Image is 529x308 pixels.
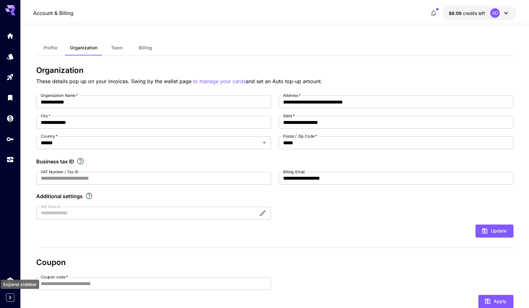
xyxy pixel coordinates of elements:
span: Team [111,45,122,51]
div: Wallet [6,114,14,122]
div: Playground [6,73,14,81]
button: Update [476,225,513,238]
label: Address [283,93,301,98]
label: AIR Source [41,204,60,209]
span: $8.09 [449,11,463,16]
h3: Organization [36,66,513,75]
span: credits left [463,11,485,16]
label: VAT Number / Tax ID [41,169,79,175]
nav: breadcrumb [33,9,73,17]
h3: Coupon [36,258,513,267]
label: Billing Email [283,169,305,175]
button: $8.09042RD [442,6,516,20]
span: Profile [44,45,57,51]
span: These details pop up on your invoices. Swing by the wallet page [36,78,193,84]
div: Models [6,53,14,61]
p: Business tax ID [36,158,74,165]
div: $8.09042 [449,10,485,17]
label: State [283,113,295,118]
button: Expand sidebar [6,293,14,302]
div: Home [6,32,14,40]
div: API Keys [6,135,14,143]
span: Organization [70,45,97,51]
span: and set an Auto top-up amount. [246,78,322,84]
div: Library [6,94,14,102]
p: Additional settings [36,192,83,200]
label: Organization Name [41,93,78,98]
button: Apply [478,295,513,308]
div: Settings [6,276,14,284]
span: Billing [139,45,152,51]
button: to manage your cards [193,77,246,85]
div: RD [490,8,500,18]
div: Usage [6,156,14,164]
div: Expand sidebar [1,280,39,289]
label: Coupon code [41,274,68,280]
label: Postal / Zip Code [283,133,317,139]
svg: Explore additional customization settings [85,192,93,200]
button: Open [260,138,269,147]
label: City [41,113,51,118]
a: Account & Billing [33,9,73,17]
label: Country [41,133,58,139]
svg: If you are a business tax registrant, please enter your business tax ID here. [77,157,84,165]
